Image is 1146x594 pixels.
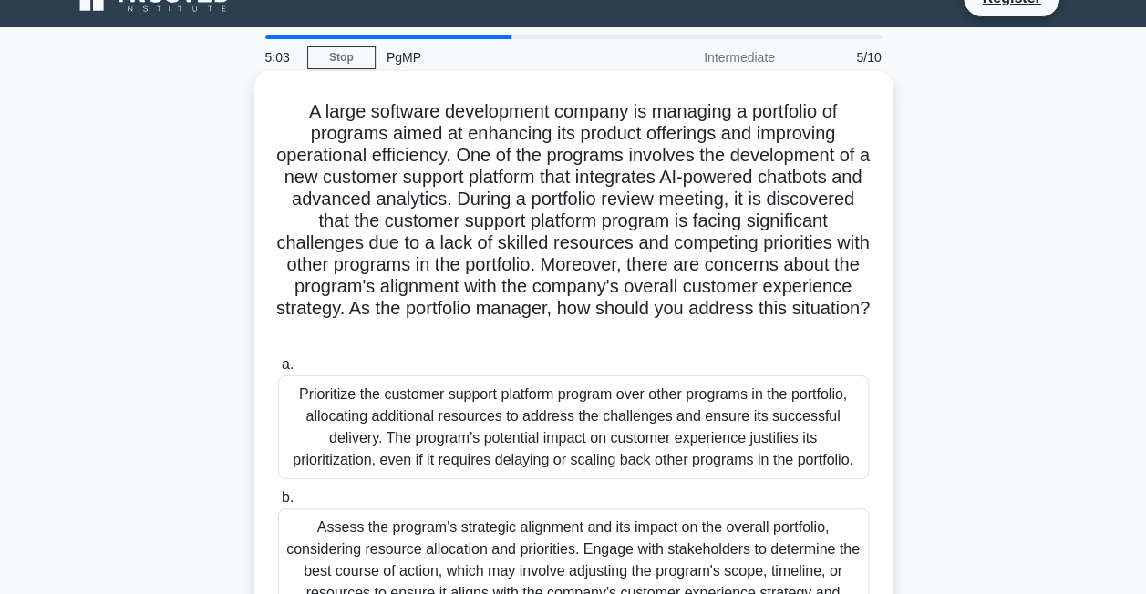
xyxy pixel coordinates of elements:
div: Intermediate [626,39,786,76]
div: 5:03 [254,39,307,76]
span: b. [282,489,294,505]
div: Prioritize the customer support platform program over other programs in the portfolio, allocating... [278,375,869,479]
div: PgMP [376,39,626,76]
div: 5/10 [786,39,893,76]
span: a. [282,356,294,372]
h5: A large software development company is managing a portfolio of programs aimed at enhancing its p... [276,100,871,343]
a: Stop [307,46,376,69]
